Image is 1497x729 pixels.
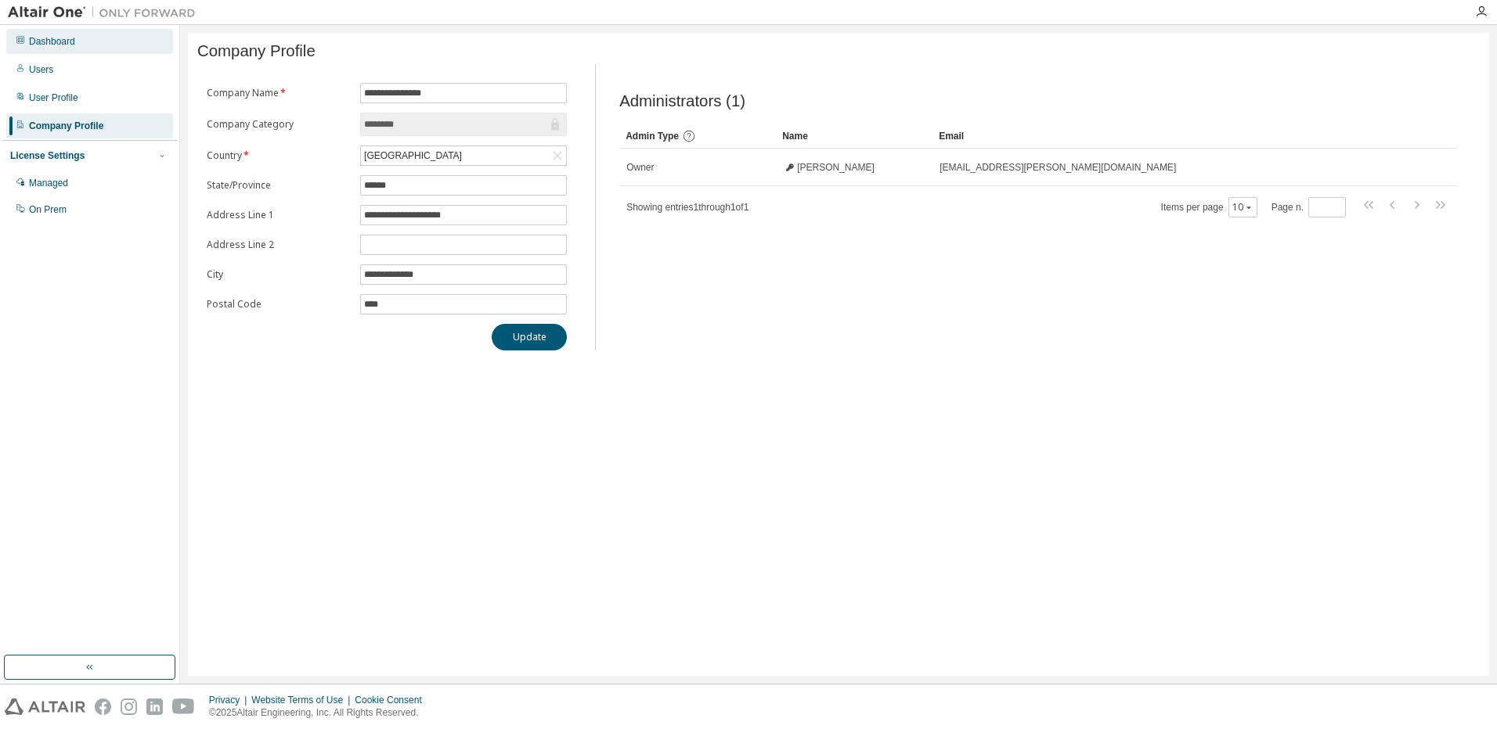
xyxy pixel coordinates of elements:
[619,92,745,110] span: Administrators (1)
[29,35,75,48] div: Dashboard
[29,63,53,76] div: Users
[626,131,679,142] span: Admin Type
[8,5,204,20] img: Altair One
[172,698,195,715] img: youtube.svg
[207,268,351,281] label: City
[209,694,251,706] div: Privacy
[207,179,351,192] label: State/Province
[146,698,163,715] img: linkedin.svg
[355,694,431,706] div: Cookie Consent
[782,124,926,149] div: Name
[121,698,137,715] img: instagram.svg
[207,298,351,311] label: Postal Code
[797,161,875,174] span: [PERSON_NAME]
[29,177,68,189] div: Managed
[1161,197,1257,217] span: Items per page
[10,149,85,162] div: License Settings
[5,698,85,715] img: altair_logo.svg
[29,92,78,104] div: User Profile
[361,146,566,165] div: [GEOGRAPHIC_DATA]
[362,147,464,164] div: [GEOGRAPHIC_DATA]
[207,209,351,221] label: Address Line 1
[492,324,567,350] button: Update
[626,202,748,213] span: Showing entries 1 through 1 of 1
[207,149,351,162] label: Country
[209,706,431,720] p: © 2025 Altair Engineering, Inc. All Rights Reserved.
[29,203,67,216] div: On Prem
[95,698,111,715] img: facebook.svg
[939,124,1412,149] div: Email
[207,118,351,131] label: Company Category
[197,42,316,60] span: Company Profile
[207,239,351,251] label: Address Line 2
[207,87,351,99] label: Company Name
[251,694,355,706] div: Website Terms of Use
[29,120,103,132] div: Company Profile
[1272,197,1346,217] span: Page n.
[1232,201,1254,214] button: 10
[940,161,1176,174] span: [EMAIL_ADDRESS][PERSON_NAME][DOMAIN_NAME]
[626,161,654,174] span: Owner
